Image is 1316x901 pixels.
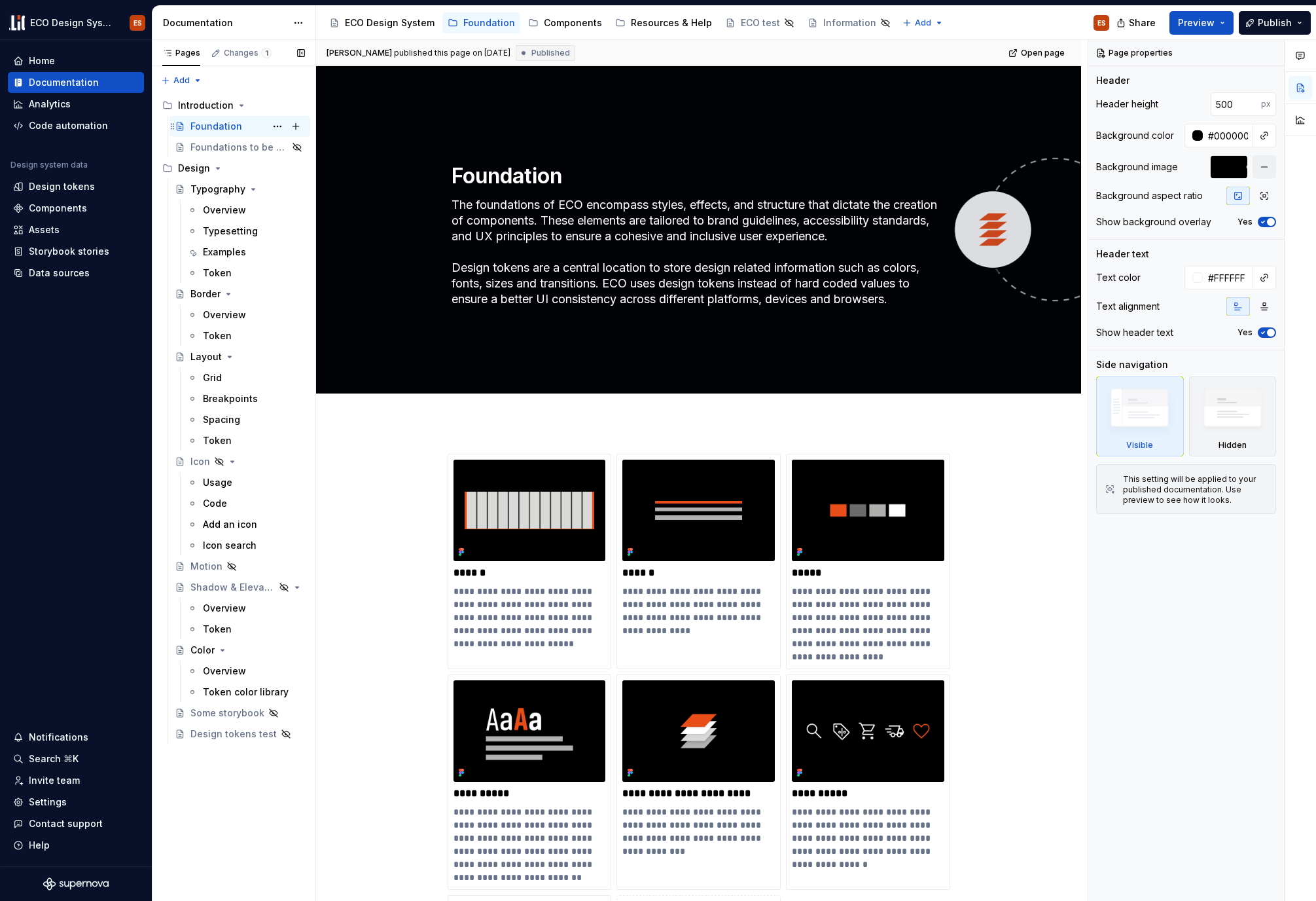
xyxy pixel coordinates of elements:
a: Settings [8,792,144,813]
a: Foundation [169,116,310,137]
a: Components [523,12,607,33]
div: Components [29,202,87,215]
div: ES [133,18,142,28]
a: Design tokens test [169,724,310,745]
div: Text alignment [1096,300,1160,313]
div: Pages [162,48,200,58]
a: Home [8,50,144,71]
a: Typesetting [182,221,310,242]
span: Publish [1258,16,1292,29]
div: Typesetting [203,225,258,238]
button: Share [1110,11,1164,35]
div: Invite team [29,774,80,787]
input: Auto [1211,92,1261,116]
div: Hidden [1218,440,1247,450]
a: Information [802,12,896,33]
div: Text color [1096,271,1141,284]
svg: Supernova Logo [43,877,109,891]
input: Auto [1203,266,1253,289]
div: Introduction [157,95,310,116]
a: Layout [169,346,310,367]
button: Notifications [8,727,144,748]
a: Border [169,284,310,304]
div: Header text [1096,248,1149,261]
span: Open page [1021,48,1065,58]
div: Layout [190,350,222,363]
span: Share [1129,16,1156,29]
div: ECO Design System [345,16,435,29]
textarea: The foundations of ECO encompass styles, effects, and structure that dictate the creation of comp... [449,194,944,310]
span: Preview [1178,16,1215,29]
a: Usage [182,472,310,493]
div: Analytics [29,98,71,111]
a: Code automation [8,115,144,136]
button: Help [8,835,144,856]
div: Page tree [157,95,310,745]
div: Background aspect ratio [1096,189,1203,202]
a: Overview [182,661,310,682]
div: Documentation [29,76,99,89]
button: Add [898,14,948,32]
div: Components [544,16,602,29]
div: Show background overlay [1096,215,1211,229]
div: Add an icon [203,518,257,531]
a: Design tokens [8,176,144,197]
div: Token color library [203,686,289,699]
img: f0abbffb-d71d-4d32-b858-d34959bbcc23.png [9,15,25,31]
a: Assets [8,219,144,240]
div: Spacing [203,413,240,426]
div: Token [203,267,232,280]
a: Some storybook [169,703,310,724]
button: Publish [1239,11,1311,35]
div: Examples [203,246,246,259]
div: Home [29,54,55,67]
a: Spacing [182,409,310,430]
button: Contact support [8,813,144,834]
a: Icon search [182,535,310,556]
div: Help [29,839,50,852]
div: Side navigation [1096,358,1168,371]
div: Header [1096,74,1129,87]
div: Notifications [29,731,88,744]
p: px [1261,99,1271,109]
a: Token [182,263,310,284]
div: ECO Design System [30,16,114,29]
button: Add [157,71,206,90]
a: ECO Design System [324,12,440,33]
img: b8af29a2-fa88-4f10-894f-ba6c56b5eca7.png [453,460,606,561]
div: Overview [203,602,246,615]
a: Storybook stories [8,241,144,262]
a: Icon [169,451,310,472]
input: Auto [1203,124,1253,147]
div: Color [190,644,215,657]
div: Introduction [178,99,234,112]
div: Typography [190,183,245,196]
div: Visible [1096,377,1184,456]
div: Foundation [463,16,515,29]
a: Components [8,198,144,219]
div: Background color [1096,129,1174,142]
span: Published [531,48,570,58]
div: Code [203,497,227,510]
div: Search ⌘K [29,752,79,765]
div: Icon [190,455,210,468]
div: This setting will be applied to your published documentation. Use preview to see how it looks. [1123,474,1268,506]
a: Grid [182,367,310,388]
a: Motion [169,556,310,577]
div: Motion [190,560,222,573]
a: Add an icon [182,514,310,535]
a: Token color library [182,682,310,703]
div: Assets [29,223,60,236]
div: Token [203,623,232,636]
div: Page tree [324,10,896,36]
a: Foundation [442,12,520,33]
div: Design tokens test [190,727,277,741]
div: Overview [203,665,246,678]
a: Token [182,430,310,451]
div: Foundations to be published [190,141,288,154]
div: Visible [1126,440,1153,450]
div: ES [1097,18,1106,28]
a: Overview [182,304,310,325]
div: Design [157,158,310,179]
a: Invite team [8,770,144,791]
